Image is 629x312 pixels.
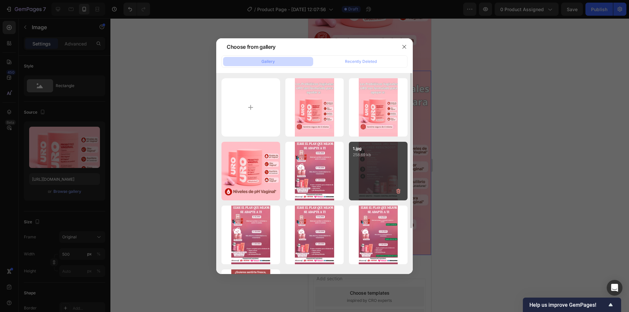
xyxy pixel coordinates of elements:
[529,301,615,309] button: Show survey - Help us improve GemPages!
[223,57,313,66] button: Gallery
[295,142,334,200] img: image
[221,142,280,200] img: image
[529,302,607,308] span: Help us improve GemPages!
[44,293,79,300] div: Generate layout
[353,152,404,158] p: 258.69 kb
[353,146,404,152] p: 1.jpg
[8,43,22,49] div: Image
[42,271,81,278] div: Choose templates
[607,280,622,296] div: Open Intercom Messenger
[39,279,84,285] span: inspired by CRO experts
[345,59,377,64] div: Recently Deleted
[6,257,37,264] span: Add section
[359,206,398,264] img: image
[295,206,334,264] img: image
[261,59,275,64] div: Gallery
[316,57,406,66] button: Recently Deleted
[359,78,398,137] img: image
[227,43,276,51] div: Choose from gallery
[295,78,334,137] img: image
[231,206,270,264] img: image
